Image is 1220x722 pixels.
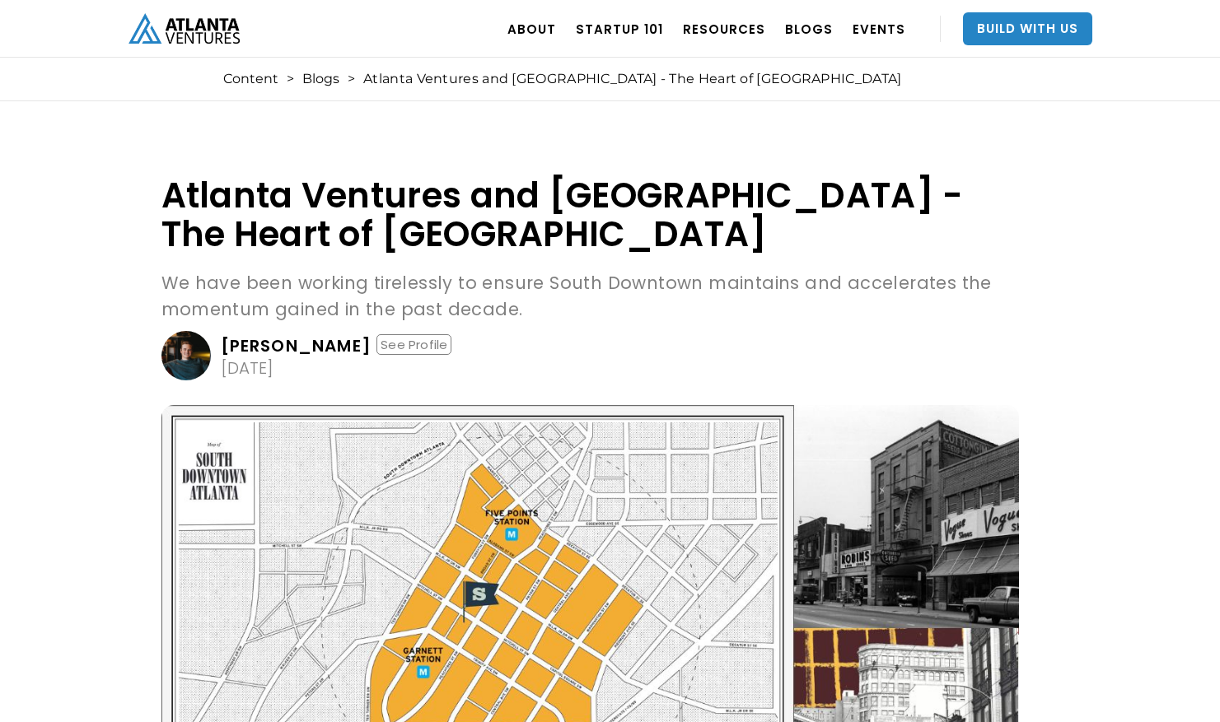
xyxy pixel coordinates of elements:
[576,6,663,52] a: Startup 101
[348,71,355,87] div: >
[853,6,905,52] a: EVENTS
[376,334,451,355] div: See Profile
[161,331,1019,380] a: [PERSON_NAME]See Profile[DATE]
[507,6,556,52] a: ABOUT
[161,176,1019,254] h1: Atlanta Ventures and [GEOGRAPHIC_DATA] - The Heart of [GEOGRAPHIC_DATA]
[963,12,1092,45] a: Build With Us
[302,71,339,87] a: Blogs
[221,360,273,376] div: [DATE]
[161,270,1019,323] p: We have been working tirelessly to ensure South Downtown maintains and accelerates the momentum g...
[363,71,901,87] div: Atlanta Ventures and [GEOGRAPHIC_DATA] - The Heart of [GEOGRAPHIC_DATA]
[785,6,833,52] a: BLOGS
[221,338,372,354] div: [PERSON_NAME]
[683,6,765,52] a: RESOURCES
[287,71,294,87] div: >
[223,71,278,87] a: Content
